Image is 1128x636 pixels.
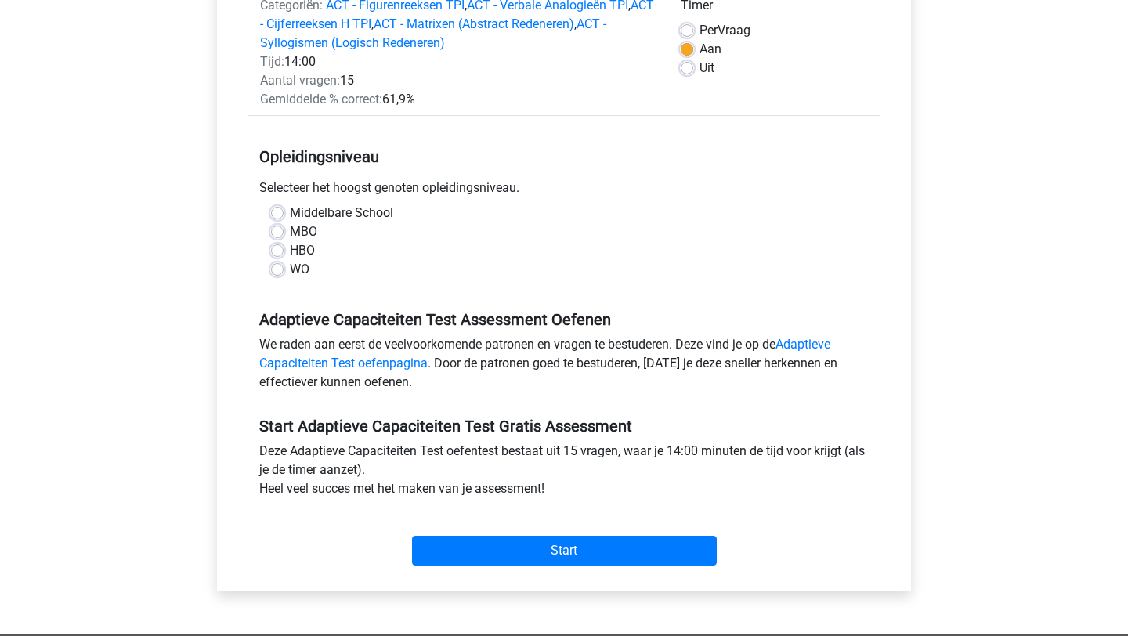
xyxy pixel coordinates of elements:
span: Gemiddelde % correct: [260,92,382,107]
label: Aan [700,40,721,59]
label: MBO [290,222,317,241]
label: Uit [700,59,714,78]
a: ACT - Matrixen (Abstract Redeneren) [374,16,574,31]
div: 61,9% [248,90,669,109]
h5: Start Adaptieve Capaciteiten Test Gratis Assessment [259,417,869,435]
span: Per [700,23,718,38]
div: Selecteer het hoogst genoten opleidingsniveau. [248,179,880,204]
input: Start [412,536,717,566]
h5: Adaptieve Capaciteiten Test Assessment Oefenen [259,310,869,329]
h5: Opleidingsniveau [259,141,869,172]
label: Vraag [700,21,750,40]
span: Tijd: [260,54,284,69]
span: Aantal vragen: [260,73,340,88]
div: Deze Adaptieve Capaciteiten Test oefentest bestaat uit 15 vragen, waar je 14:00 minuten de tijd v... [248,442,880,504]
div: We raden aan eerst de veelvoorkomende patronen en vragen te bestuderen. Deze vind je op de . Door... [248,335,880,398]
label: Middelbare School [290,204,393,222]
label: HBO [290,241,315,260]
label: WO [290,260,309,279]
div: 14:00 [248,52,669,71]
div: 15 [248,71,669,90]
